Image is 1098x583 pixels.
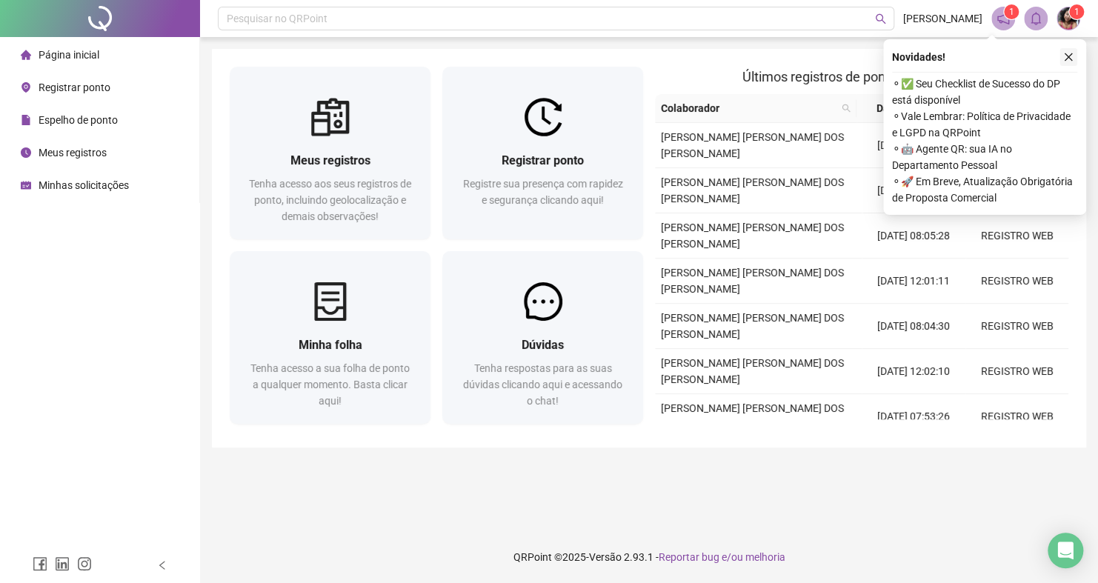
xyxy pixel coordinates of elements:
[1029,12,1042,25] span: bell
[157,560,167,570] span: left
[39,147,107,159] span: Meus registros
[230,67,430,239] a: Meus registrosTenha acesso aos seus registros de ponto, incluindo geolocalização e demais observa...
[502,153,584,167] span: Registrar ponto
[463,178,623,206] span: Registre sua presença com rapidez e segurança clicando aqui!
[250,362,410,407] span: Tenha acesso a sua folha de ponto a qualquer momento. Basta clicar aqui!
[856,94,957,123] th: Data/Hora
[1074,7,1079,17] span: 1
[249,178,411,222] span: Tenha acesso aos seus registros de ponto, incluindo geolocalização e demais observações!
[661,312,844,340] span: [PERSON_NAME] [PERSON_NAME] DOS [PERSON_NAME]
[903,10,982,27] span: [PERSON_NAME]
[21,180,31,190] span: schedule
[1069,4,1084,19] sup: Atualize o seu contato no menu Meus Dados
[39,114,118,126] span: Espelho de ponto
[39,81,110,93] span: Registrar ponto
[892,76,1077,108] span: ⚬ ✅ Seu Checklist de Sucesso do DP está disponível
[875,13,886,24] span: search
[996,12,1010,25] span: notification
[862,123,965,168] td: [DATE] 08:04:19
[77,556,92,571] span: instagram
[659,551,785,563] span: Reportar bug e/ou melhoria
[200,531,1098,583] footer: QRPoint © 2025 - 2.93.1 -
[589,551,622,563] span: Versão
[862,213,965,259] td: [DATE] 08:05:28
[862,394,965,439] td: [DATE] 07:53:26
[862,349,965,394] td: [DATE] 12:02:10
[839,97,854,119] span: search
[661,357,844,385] span: [PERSON_NAME] [PERSON_NAME] DOS [PERSON_NAME]
[742,69,982,84] span: Últimos registros de ponto sincronizados
[892,49,945,65] span: Novidades !
[39,179,129,191] span: Minhas solicitações
[661,100,836,116] span: Colaborador
[1004,4,1019,19] sup: 1
[862,304,965,349] td: [DATE] 08:04:30
[892,141,1077,173] span: ⚬ 🤖 Agente QR: sua IA no Departamento Pessoal
[522,338,564,352] span: Dúvidas
[442,67,643,239] a: Registrar pontoRegistre sua presença com rapidez e segurança clicando aqui!
[862,100,939,116] span: Data/Hora
[33,556,47,571] span: facebook
[661,131,844,159] span: [PERSON_NAME] [PERSON_NAME] DOS [PERSON_NAME]
[965,349,1069,394] td: REGISTRO WEB
[965,304,1069,349] td: REGISTRO WEB
[862,259,965,304] td: [DATE] 12:01:11
[230,251,430,424] a: Minha folhaTenha acesso a sua folha de ponto a qualquer momento. Basta clicar aqui!
[442,251,643,424] a: DúvidasTenha respostas para as suas dúvidas clicando aqui e acessando o chat!
[1048,533,1083,568] div: Open Intercom Messenger
[965,394,1069,439] td: REGISTRO WEB
[299,338,362,352] span: Minha folha
[661,267,844,295] span: [PERSON_NAME] [PERSON_NAME] DOS [PERSON_NAME]
[661,176,844,204] span: [PERSON_NAME] [PERSON_NAME] DOS [PERSON_NAME]
[862,168,965,213] td: [DATE] 12:00:07
[290,153,370,167] span: Meus registros
[892,173,1077,206] span: ⚬ 🚀 Em Breve, Atualização Obrigatória de Proposta Comercial
[21,115,31,125] span: file
[842,104,851,113] span: search
[661,221,844,250] span: [PERSON_NAME] [PERSON_NAME] DOS [PERSON_NAME]
[1063,52,1074,62] span: close
[21,147,31,158] span: clock-circle
[965,259,1069,304] td: REGISTRO WEB
[55,556,70,571] span: linkedin
[1009,7,1014,17] span: 1
[21,82,31,93] span: environment
[1057,7,1079,30] img: 90427
[892,108,1077,141] span: ⚬ Vale Lembrar: Política de Privacidade e LGPD na QRPoint
[463,362,622,407] span: Tenha respostas para as suas dúvidas clicando aqui e acessando o chat!
[965,213,1069,259] td: REGISTRO WEB
[39,49,99,61] span: Página inicial
[21,50,31,60] span: home
[661,402,844,430] span: [PERSON_NAME] [PERSON_NAME] DOS [PERSON_NAME]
